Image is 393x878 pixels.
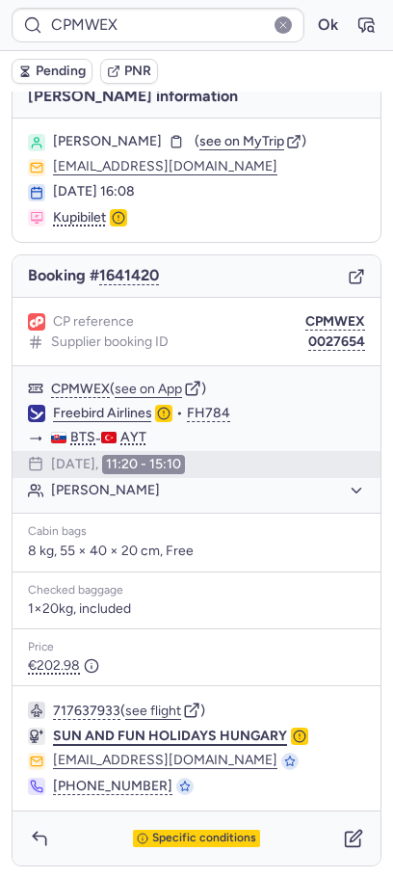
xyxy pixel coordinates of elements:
[53,728,287,744] span: SUN AND FUN HOLIDAYS HUNGARY
[28,584,365,598] div: Checked baggage
[100,59,158,84] button: PNR
[53,704,120,719] button: 717637933
[28,658,99,674] span: €202.98
[53,702,365,719] div: ( )
[12,8,304,42] input: PNR Reference
[51,430,365,447] div: -
[28,525,365,539] div: Cabin bags
[28,543,365,560] p: 8 kg, 55 × 40 × 20 cm, Free
[28,405,45,422] figure: FH airline logo
[36,64,86,79] span: Pending
[63,830,330,847] button: Specific conditions
[305,314,365,330] button: CPMWEX
[51,382,110,397] button: CPMWEX
[28,641,365,654] div: Price
[53,209,106,226] span: Kupibilet
[53,405,365,422] div: •
[53,753,277,770] button: [EMAIL_ADDRESS][DOMAIN_NAME]
[51,482,365,499] button: [PERSON_NAME]
[53,184,365,200] div: [DATE] 16:08
[187,406,230,421] button: FH784
[125,704,181,719] button: see flight
[115,382,182,397] button: see on App
[53,134,162,149] span: [PERSON_NAME]
[53,159,277,174] button: [EMAIL_ADDRESS][DOMAIN_NAME]
[195,134,306,149] button: (see on MyTrip)
[312,10,343,40] button: Ok
[28,601,131,617] span: 1×20kg, included
[53,314,134,330] span: CP reference
[12,59,92,84] button: Pending
[53,405,152,422] a: Freebird Airlines
[51,380,365,397] div: ( )
[28,267,159,284] span: Booking #
[120,430,146,445] span: AYT
[51,334,169,350] span: Supplier booking ID
[13,76,380,118] h4: [PERSON_NAME] information
[102,455,185,474] time: 11:20 - 15:10
[70,430,95,445] span: BTS
[51,455,185,474] div: [DATE],
[99,267,159,284] button: 1641420
[308,334,365,350] button: 0027654
[53,778,172,795] button: [PHONE_NUMBER]
[28,313,45,331] figure: 1L airline logo
[152,832,256,845] span: Specific conditions
[199,133,284,149] span: see on MyTrip
[124,64,151,79] span: PNR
